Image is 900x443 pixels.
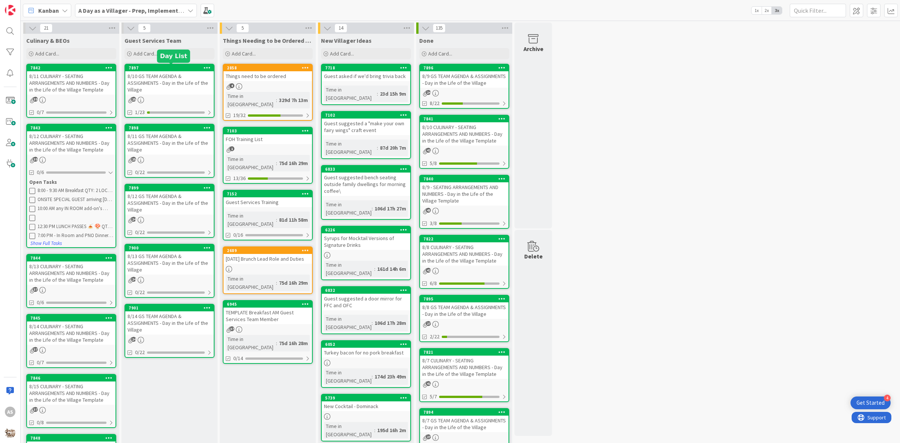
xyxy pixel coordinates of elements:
[324,315,372,331] div: Time in [GEOGRAPHIC_DATA]
[426,321,431,326] span: 27
[27,315,115,321] div: 7845
[37,233,113,239] div: 7:00 PM - In Room and PNO Dinners 🍝 QTY: 6 LOCATION TO BE SERVED: DIETARY RESTRICTIONS & NAMES: •...
[125,185,214,191] div: 7899
[322,119,410,135] div: Guest suggested a "make your own fairy wings" craft event
[223,128,312,144] div: 7103FOH Training List
[372,372,373,381] span: :
[420,71,508,88] div: 8/9 GS TEAM AGENDA & ASSIGNMENTS - Day in the Life of the Village
[433,24,445,33] span: 135
[27,375,115,405] div: 78468/15 CULINARY - SEATING ARRANGEMENTS AND NUMBERS - Day in the Life of the Village Template
[223,190,313,240] a: 7152Guest Services TrainingTime in [GEOGRAPHIC_DATA]:81d 11h 58m0/16
[26,374,116,428] a: 78468/15 CULINARY - SEATING ARRANGEMENTS AND NUMBERS - Day in the Life of the Village Template0/8
[125,125,214,131] div: 7898
[276,279,277,287] span: :
[322,401,410,411] div: New Cocktail - Dominack
[321,165,411,220] a: 6833Guest suggested bench seating outside family dwellings for morning coffee\Time in [GEOGRAPHIC...
[321,394,411,441] a: 5739New Cocktail - DominackTime in [GEOGRAPHIC_DATA]:195d 16h 2m
[5,5,15,15] img: Visit kanbanzone.com
[325,227,410,233] div: 6226
[751,7,762,14] span: 1x
[419,295,509,342] a: 78958/8 GS TEAM AGENDA & ASSIGNMENTS - Day in the Life of the Village2/22
[324,140,377,156] div: Time in [GEOGRAPHIC_DATA]
[276,159,277,167] span: :
[324,368,372,385] div: Time in [GEOGRAPHIC_DATA]
[27,65,115,71] div: 7842
[124,184,214,238] a: 78998/12 GS TEAM AGENDA & ASSIGNMENTS - Day in the Life of the Village0/22
[223,71,312,81] div: Things need to be ordered
[321,226,411,280] a: 6226Syrups for Mocktail Versions of Signature DrinksTime in [GEOGRAPHIC_DATA]:161d 14h 6m
[227,302,312,307] div: 6945
[426,90,431,95] span: 24
[37,188,113,194] div: 8:00 - 9:30 AM Breakfast QTY: 2 LOCATION TO BE PICKED UP AT: [GEOGRAPHIC_DATA] FRIDGE from FOH
[27,65,115,95] div: 78428/11 CULINARY - SEATING ARRANGEMENTS AND NUMBERS - Day in the Life of the Village Template
[420,409,508,416] div: 7894
[428,50,452,57] span: Add Card...
[33,407,38,412] span: 37
[30,125,115,131] div: 7843
[277,339,310,347] div: 75d 16h 28m
[135,288,145,296] span: 0/22
[419,348,509,402] a: 78218/7 CULINARY - SEATING ARRANGEMENTS AND NUMBERS - Day in the Life of the Village Template5/7
[125,71,214,95] div: 8/10 GS TEAM AGENDA & ASSIGNMENTS - Day in the Life of the Village
[124,37,181,44] span: Guest Services Team
[27,435,115,441] div: 7848
[321,286,411,334] a: 6832Guest suggested a door mirror for FFC and OFCTime in [GEOGRAPHIC_DATA]:106d 17h 28m
[322,287,410,294] div: 6832
[131,157,136,162] span: 25
[223,65,312,71] div: 2858
[229,146,234,151] span: 1
[226,155,276,171] div: Time in [GEOGRAPHIC_DATA]
[426,434,431,439] span: 27
[27,321,115,345] div: 8/14 CULINARY - SEATING ARRANGEMENTS AND NUMBERS - Day in the Life of the Village Template
[322,227,410,233] div: 6226
[277,279,310,287] div: 75d 16h 29m
[324,422,374,438] div: Time in [GEOGRAPHIC_DATA]
[423,350,508,355] div: 7821
[321,340,411,388] a: 6052Turkey bacon for no pork breakfastTime in [GEOGRAPHIC_DATA]:174d 23h 49m
[226,212,276,228] div: Time in [GEOGRAPHIC_DATA]
[426,208,431,213] span: 43
[133,50,157,57] span: Add Card...
[27,375,115,381] div: 7846
[322,287,410,310] div: 6832Guest suggested a door mirror for FFC and OFC
[322,173,410,196] div: Guest suggested bench seating outside family dwellings for morning coffee\
[232,50,256,57] span: Add Card...
[856,399,885,407] div: Get Started
[277,159,310,167] div: 75d 16h 29m
[223,37,313,44] span: Things Needing to be Ordered - PUT IN CARD, Don't make new card
[233,111,246,119] span: 19/32
[223,247,312,254] div: 2689
[37,197,113,203] div: ONSITE SPECIAL GUEST arriving [DATE] 🚙 🏠 TOUR: LUNCH: DINNER: OVERNIGHT:
[227,248,312,253] div: 2689
[325,395,410,401] div: 5739
[27,255,115,285] div: 78448/13 CULINARY - SEATING ARRANGEMENTS AND NUMBERS - Day in the Life of the Village Template
[40,24,52,33] span: 21
[423,236,508,242] div: 7822
[524,252,543,261] div: Delete
[423,176,508,182] div: 7840
[5,407,15,417] div: AS
[160,53,187,60] h5: Day List
[125,245,214,275] div: 79008/13 GS TEAM AGENDA & ASSIGNMENTS - Day in the Life of the Village
[378,90,408,98] div: 23d 15h 9m
[325,167,410,172] div: 6833
[33,97,38,102] span: 39
[420,122,508,146] div: 8/10 CULINARY - SEATING ARRANGEMENTS AND NUMBERS - Day in the Life of the Village Template
[420,242,508,266] div: 8/8 CULINARY - SEATING ARRANGEMENTS AND NUMBERS - Day in the Life of the Village Template
[420,349,508,379] div: 78218/7 CULINARY - SEATING ARRANGEMENTS AND NUMBERS - Day in the Life of the Village Template
[377,144,378,152] span: :
[420,302,508,319] div: 8/8 GS TEAM AGENDA & ASSIGNMENTS - Day in the Life of the Village
[125,131,214,155] div: 8/11 GS TEAM AGENDA & ASSIGNMENTS - Day in the Life of the Village
[322,166,410,196] div: 6833Guest suggested bench seating outside family dwellings for morning coffee\
[772,7,782,14] span: 3x
[373,319,408,327] div: 106d 17h 28m
[325,65,410,71] div: 7718
[226,335,276,351] div: Time in [GEOGRAPHIC_DATA]
[372,204,373,213] span: :
[33,347,38,352] span: 37
[223,301,312,324] div: 6945TEMPLATE Breakfast AM Guest Services Team Member
[276,96,277,104] span: :
[420,349,508,356] div: 7821
[129,65,214,71] div: 7897
[135,228,145,236] span: 0/22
